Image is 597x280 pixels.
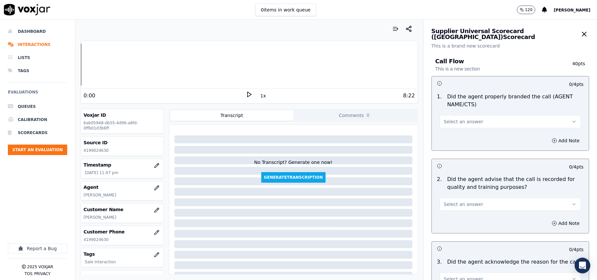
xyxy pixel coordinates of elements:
[517,6,542,14] button: 120
[447,258,582,266] p: Did the agent acknowledge the reason for the call?
[435,66,480,72] p: This is a new section
[4,4,50,15] img: voxjar logo
[435,58,560,72] h3: Call Flow
[554,6,597,14] button: [PERSON_NAME]
[259,91,267,100] button: 1x
[84,206,161,213] h3: Customer Name
[255,4,316,16] button: 0items in work queue
[8,126,67,139] a: Scorecards
[8,100,67,113] a: Queues
[444,201,483,208] span: Select an answer
[85,259,161,265] p: Sale Interaction
[8,244,67,253] button: Report a Bug
[517,6,536,14] button: 120
[293,110,417,121] button: Comments
[8,113,67,126] a: Calibration
[447,93,584,109] p: Did the agent properly branded the call (AGENT NAME/CTS)
[560,60,585,72] p: 40 pts
[84,215,161,220] p: [PERSON_NAME]
[548,219,584,228] button: Add Note
[254,159,332,172] div: No Transcript? Generate one now!
[569,81,584,88] p: 0 / 4 pts
[575,258,590,273] div: Open Intercom Messenger
[8,38,67,51] a: Interactions
[431,43,589,49] p: This is a brand new scorecard
[8,88,67,100] h6: Evaluations
[84,148,161,153] p: 4199024630
[84,120,161,131] p: 6ab05948-db55-4d96-a8fd-0ffb01d3b6ff
[447,175,584,191] p: Did the agent advise that the call is recorded for quality and training purposes?
[525,7,533,12] p: 120
[170,110,293,121] button: Transcript
[434,93,445,109] p: 1 .
[84,251,161,257] h3: Tags
[27,264,53,270] p: 2025 Voxjar
[444,118,483,125] span: Select an answer
[84,229,161,235] h3: Customer Phone
[8,64,67,77] a: Tags
[548,136,584,145] button: Add Note
[569,246,584,253] p: 0 / 4 pts
[84,237,161,242] p: 4199024630
[261,172,326,183] button: GenerateTranscription
[8,145,67,155] button: Start an Evaluation
[84,273,161,280] h3: Source
[84,92,95,100] div: 0:00
[25,271,32,276] button: TOS
[8,25,67,38] a: Dashboard
[434,258,445,266] p: 3 .
[84,112,161,118] h3: Voxjar ID
[431,28,580,40] h3: Supplier Universal Scorecard ([GEOGRAPHIC_DATA]) Scorecard
[365,112,371,118] span: 0
[84,192,161,198] p: [PERSON_NAME]
[569,164,584,170] p: 0 / 4 pts
[85,170,161,175] p: [DATE] 11:07 pm
[8,51,67,64] a: Lists
[434,175,445,191] p: 2 .
[554,8,590,12] span: [PERSON_NAME]
[34,271,50,276] button: Privacy
[84,162,161,168] h3: Timestamp
[403,92,415,100] div: 8:22
[84,184,161,190] h3: Agent
[84,139,161,146] h3: Source ID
